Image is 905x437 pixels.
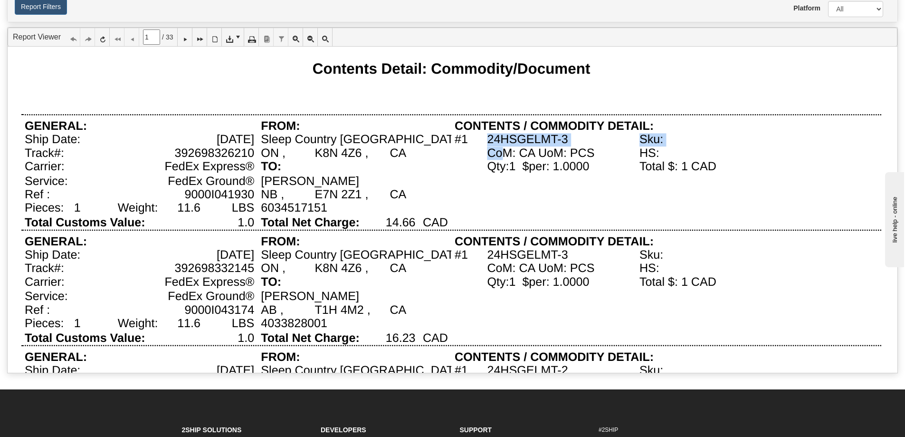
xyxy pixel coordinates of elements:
div: Ref : [25,303,50,317]
div: CA [390,303,406,317]
div: CAD [423,216,448,229]
iframe: chat widget [883,170,904,267]
div: LBS [232,317,255,330]
div: Qty:1 $per: 1.0000 [487,275,589,289]
a: Zoom Out [303,28,318,46]
div: Service: [25,290,68,303]
div: Weight: [118,317,158,330]
div: Total $: 1 CAD [639,160,716,173]
div: 1 [74,317,81,330]
a: Toggle Print Preview [207,28,222,46]
div: CONTENTS / COMMODITY DETAIL: [455,350,654,364]
div: Weight: [118,202,158,215]
div: 9000I041930 [185,188,255,201]
div: #1 [455,364,468,377]
div: #1 [455,249,468,262]
div: FedEx Ground® [168,290,254,303]
div: LBS [232,202,255,215]
div: [DATE] [217,249,254,262]
div: Ship Date: [25,133,80,146]
div: Service: [25,175,68,188]
div: Pieces: [25,202,64,215]
a: Refresh [95,28,110,46]
div: CoM: CA UoM: PCS [487,146,594,160]
div: 24HSGELMT-3 [487,249,568,262]
div: K8N 4Z6 , [314,146,368,160]
div: Ref : [25,188,50,201]
div: FedEx Ground® [168,175,254,188]
a: Toggle FullPage/PageWidth [318,28,333,46]
div: HS: [639,146,659,160]
div: FedEx Express® [164,275,254,289]
div: FedEx Express® [164,160,254,173]
div: [PERSON_NAME] [261,175,359,188]
div: Pieces: [25,317,64,330]
div: CONTENTS / COMMODITY DETAIL: [455,235,654,248]
div: 11.6 [177,317,200,330]
h6: #2SHIP [599,427,724,433]
div: CA [390,262,406,275]
div: Total Net Charge: [261,331,359,345]
div: [DATE] [217,364,254,377]
div: Total $: 1 CAD [639,275,716,289]
a: Report Viewer [13,33,61,41]
span: / [162,32,164,42]
div: Track#: [25,146,64,160]
div: live help - online [7,8,88,15]
strong: Developers [321,426,366,434]
div: Ship Date: [25,364,80,377]
div: Total Customs Value: [25,331,145,345]
div: [PERSON_NAME] [261,290,359,303]
div: 392698332145 [175,262,255,275]
div: CA [390,188,406,201]
label: Platform [793,3,814,13]
div: Sleep Country [GEOGRAPHIC_DATA] [261,133,464,146]
div: Total Net Charge: [261,216,359,229]
div: FROM: [261,120,300,133]
div: Carrier: [25,275,65,289]
a: Last Page [192,28,207,46]
a: Zoom In [288,28,303,46]
div: CAD [423,331,448,345]
div: #1 [455,133,468,146]
div: GENERAL: [25,120,87,133]
div: NB , [261,188,284,201]
div: Contents Detail: Commodity/Document [313,60,591,77]
div: Sleep Country [GEOGRAPHIC_DATA] [261,249,464,262]
div: TO: [261,160,281,173]
a: Next Page [178,28,192,46]
a: Print [244,28,259,46]
div: Ship Date: [25,249,80,262]
div: CA [390,146,406,160]
div: GENERAL: [25,235,87,248]
div: Sleep Country [GEOGRAPHIC_DATA] [261,364,464,377]
div: 11.6 [177,202,200,215]
span: 33 [166,32,173,42]
div: T1H 4M2 , [314,303,370,317]
strong: Support [460,426,492,434]
div: 9000I043174 [185,303,255,317]
div: CONTENTS / COMMODITY DETAIL: [455,120,654,133]
div: E7N 2Z1 , [314,188,368,201]
div: 16.23 [386,331,416,345]
div: 14.66 [386,216,416,229]
div: ON , [261,146,286,160]
div: FROM: [261,235,300,248]
div: 6034517151 [261,202,327,215]
div: TO: [261,275,281,289]
div: K8N 4Z6 , [314,262,368,275]
div: Track#: [25,262,64,275]
div: 392698326210 [175,146,255,160]
div: Sku: [639,133,663,146]
div: ON , [261,262,286,275]
div: 1.0 [238,216,254,229]
div: Sku: [639,249,663,262]
a: Export [222,28,244,46]
div: FROM: [261,350,300,364]
div: Sku: [639,364,663,377]
div: Qty:1 $per: 1.0000 [487,160,589,173]
div: GENERAL: [25,350,87,364]
div: HS: [639,262,659,275]
div: 1.0 [238,331,254,345]
div: 24HSGELMT-3 [487,133,568,146]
